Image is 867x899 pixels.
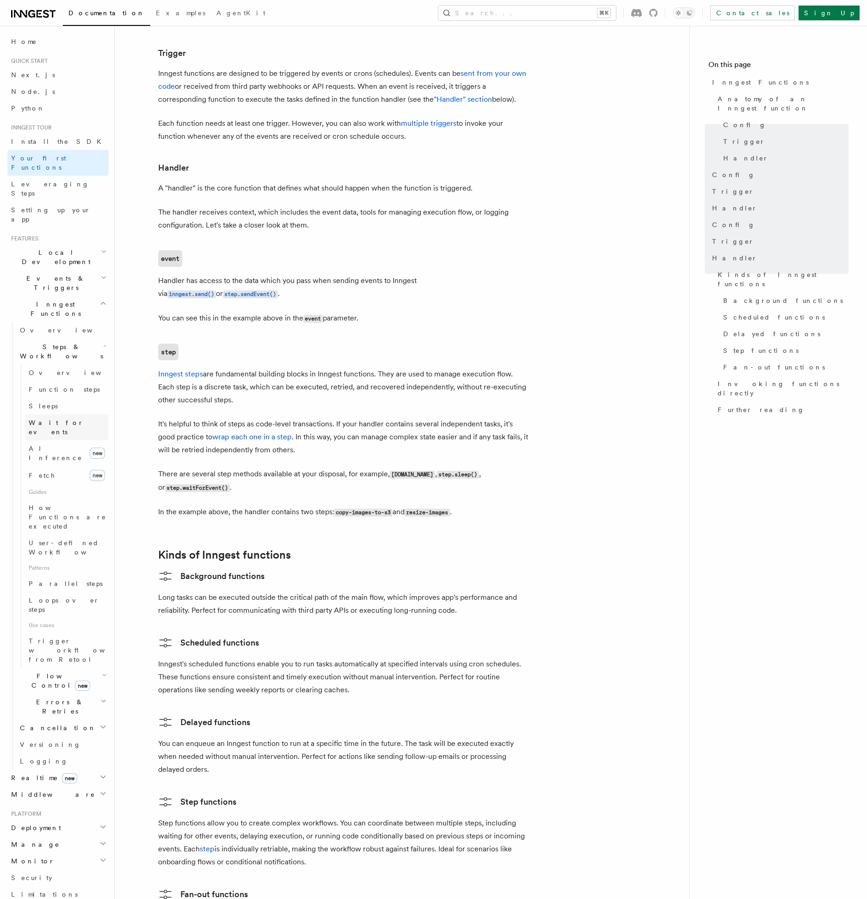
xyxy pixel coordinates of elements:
div: Steps & Workflows [16,364,109,668]
a: step.sendEvent() [223,289,278,298]
a: Delayed functions [719,326,849,342]
span: Install the SDK [11,138,107,145]
span: Deployment [7,823,61,832]
code: resize-images [405,509,450,517]
a: event [158,250,182,267]
a: Config [708,216,849,233]
span: Your first Functions [11,154,66,171]
span: Invoking functions directly [718,379,849,398]
a: Inngest steps [158,369,203,378]
a: Invoking functions directly [714,376,849,401]
span: Realtime [7,773,77,782]
span: How Functions are executed [29,504,106,530]
a: Leveraging Steps [7,176,109,202]
span: new [62,773,77,783]
span: Events & Triggers [7,274,101,292]
span: Inngest Functions [7,300,100,318]
a: Install the SDK [7,133,109,150]
a: Next.js [7,67,109,83]
a: Background functions [719,292,849,309]
p: Inngest functions are designed to be triggered by events or crons (schedules). Events can be or r... [158,67,528,106]
span: Config [712,170,755,179]
span: Local Development [7,248,101,266]
span: Security [11,874,52,881]
a: Fetchnew [25,466,109,485]
span: Delayed functions [723,329,820,339]
a: Handler [158,161,189,174]
code: copy-images-to-s3 [334,509,393,517]
a: Overview [25,364,109,381]
span: Trigger [712,187,754,196]
span: new [90,448,105,459]
span: Platform [7,810,42,818]
p: There are several step methods available at your disposal, for example, , , or . [158,468,528,494]
a: Handler [708,200,849,216]
a: Inngest Functions [708,74,849,91]
span: Python [11,105,45,112]
span: Node.js [11,88,55,95]
span: Errors & Retries [16,697,100,716]
p: You can see this in the example above in the parameter. [158,312,528,325]
a: Python [7,100,109,117]
a: Examples [150,3,211,25]
a: "Handler" section [434,95,492,104]
a: Anatomy of an Inngest function [714,91,849,117]
span: Steps & Workflows [16,342,103,361]
button: Middleware [7,786,109,803]
span: Versioning [20,741,81,748]
span: Features [7,235,38,242]
span: Home [11,37,37,46]
a: Delayed functions [158,715,250,730]
a: Logging [16,753,109,770]
a: Config [708,166,849,183]
a: Handler [719,150,849,166]
a: Versioning [16,736,109,753]
span: Trigger [712,237,754,246]
a: Step functions [158,794,236,809]
span: Handler [723,154,769,163]
span: Further reading [718,405,805,414]
span: Overview [29,369,124,376]
div: Inngest Functions [7,322,109,770]
span: Cancellation [16,723,96,733]
code: [DOMAIN_NAME] [390,471,435,479]
button: Monitor [7,853,109,869]
span: Inngest tour [7,124,52,131]
a: User-defined Workflows [25,535,109,560]
code: step.sendEvent() [223,290,278,298]
kbd: ⌘K [597,8,610,18]
a: Overview [16,322,109,339]
code: step.waitForEvent() [165,484,230,492]
a: Step functions [719,342,849,359]
button: Steps & Workflows [16,339,109,364]
span: Use cases [25,618,109,633]
button: Toggle dark mode [673,7,695,18]
a: wrap each one in a step [212,432,292,441]
a: Sleeps [25,398,109,414]
a: step [158,344,178,360]
span: Guides [25,485,109,499]
span: new [90,470,105,481]
p: Inngest's scheduled functions enable you to run tasks automatically at specified intervals using ... [158,658,528,696]
span: Middleware [7,790,95,799]
span: Quick start [7,57,48,65]
a: Handler [708,250,849,266]
a: Parallel steps [25,575,109,592]
button: Search...⌘K [438,6,616,20]
h4: On this page [708,59,849,74]
a: multiple triggers [401,119,456,128]
p: Handler has access to the data which you pass when sending events to Inngest via or . [158,274,528,301]
a: Function steps [25,381,109,398]
span: Loops over steps [29,597,99,613]
button: Flow Controlnew [16,668,109,694]
span: Inngest Functions [712,78,809,87]
button: Deployment [7,819,109,836]
span: Background functions [723,296,843,305]
code: event [303,315,323,323]
a: Loops over steps [25,592,109,618]
a: Background functions [158,569,264,584]
button: Realtimenew [7,770,109,786]
a: Scheduled functions [719,309,849,326]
